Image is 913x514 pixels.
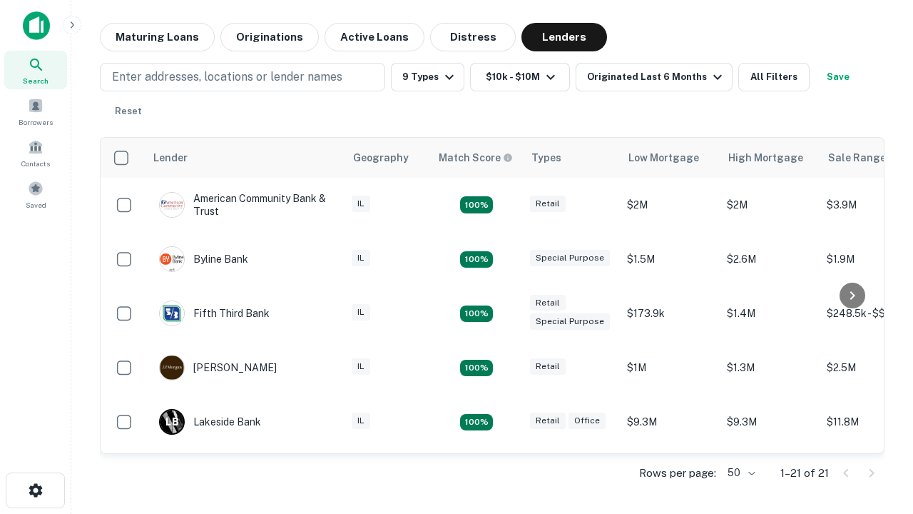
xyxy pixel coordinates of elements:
th: Types [523,138,620,178]
td: $1.4M [720,286,820,341]
img: picture [160,193,184,217]
div: Originated Last 6 Months [587,69,726,86]
div: IL [352,304,370,321]
img: picture [160,301,184,326]
button: Originated Last 6 Months [576,63,733,91]
th: Capitalize uses an advanced AI algorithm to match your search with the best lender. The match sco... [430,138,523,178]
a: Contacts [4,133,67,172]
span: Search [23,75,49,86]
th: High Mortgage [720,138,820,178]
div: Capitalize uses an advanced AI algorithm to match your search with the best lender. The match sco... [439,150,513,166]
button: Maturing Loans [100,23,215,51]
div: Retail [530,413,566,429]
div: Matching Properties: 2, hasApolloMatch: undefined [460,360,493,377]
button: 9 Types [391,63,464,91]
img: picture [160,356,184,380]
p: Rows per page: [639,465,716,482]
div: [PERSON_NAME] [159,355,277,381]
button: Enter addresses, locations or lender names [100,63,385,91]
button: Originations [220,23,319,51]
a: Borrowers [4,92,67,131]
p: L B [165,415,178,430]
button: Save your search to get updates of matches that match your search criteria. [815,63,861,91]
div: High Mortgage [728,149,803,166]
td: $2.6M [720,232,820,286]
span: Contacts [21,158,50,169]
button: Lenders [521,23,607,51]
th: Low Mortgage [620,138,720,178]
div: Matching Properties: 2, hasApolloMatch: undefined [460,196,493,213]
h6: Match Score [439,150,510,166]
td: $2M [720,178,820,232]
a: Search [4,51,67,89]
p: 1–21 of 21 [780,465,829,482]
div: Geography [353,149,409,166]
img: capitalize-icon.png [23,11,50,40]
p: Enter addresses, locations or lender names [112,69,342,86]
td: $173.9k [620,286,720,341]
div: IL [352,358,370,375]
div: Fifth Third Bank [159,301,270,326]
button: Active Loans [325,23,424,51]
td: $1.5M [620,232,720,286]
div: Special Purpose [530,313,610,330]
div: Lender [153,149,188,166]
iframe: Chat Widget [842,354,913,423]
div: Office [568,413,606,429]
button: All Filters [738,63,810,91]
div: IL [352,196,370,212]
div: Lakeside Bank [159,409,261,435]
div: Matching Properties: 3, hasApolloMatch: undefined [460,251,493,268]
td: $5.4M [720,449,820,503]
div: Retail [530,196,566,212]
td: $1.5M [620,449,720,503]
div: IL [352,413,370,429]
a: Saved [4,175,67,213]
div: Byline Bank [159,246,248,272]
div: Types [531,149,561,166]
div: Matching Properties: 3, hasApolloMatch: undefined [460,414,493,431]
div: Sale Range [828,149,886,166]
td: $2M [620,178,720,232]
span: Saved [26,199,46,211]
td: $1M [620,341,720,395]
div: Special Purpose [530,250,610,266]
td: $9.3M [720,395,820,449]
button: Distress [430,23,516,51]
div: Matching Properties: 2, hasApolloMatch: undefined [460,306,493,323]
td: $9.3M [620,395,720,449]
th: Lender [145,138,345,178]
button: $10k - $10M [470,63,570,91]
div: Retail [530,358,566,375]
div: Retail [530,295,566,311]
th: Geography [345,138,430,178]
div: IL [352,250,370,266]
div: Low Mortgage [628,149,699,166]
div: 50 [722,463,758,483]
td: $1.3M [720,341,820,395]
div: American Community Bank & Trust [159,192,330,218]
span: Borrowers [19,116,53,128]
img: picture [160,247,184,271]
button: Reset [106,97,151,126]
